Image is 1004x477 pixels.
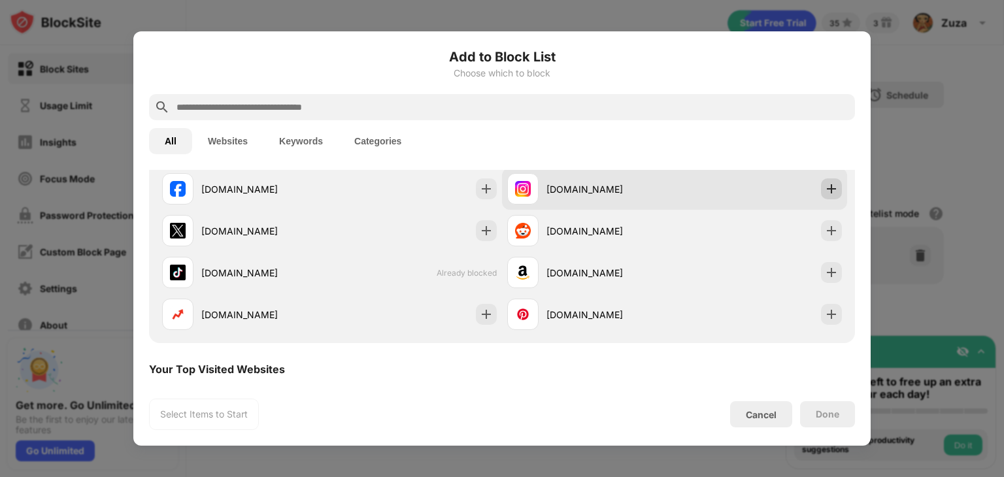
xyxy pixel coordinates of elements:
[546,308,675,321] div: [DOMAIN_NAME]
[149,47,855,67] h6: Add to Block List
[746,409,777,420] div: Cancel
[339,128,417,154] button: Categories
[546,266,675,280] div: [DOMAIN_NAME]
[546,182,675,196] div: [DOMAIN_NAME]
[816,409,839,419] div: Done
[170,223,186,238] img: favicons
[149,128,192,154] button: All
[149,68,855,78] div: Choose which to block
[149,363,285,376] div: Your Top Visited Websites
[201,182,329,196] div: [DOMAIN_NAME]
[154,99,170,115] img: search.svg
[170,265,186,280] img: favicons
[437,268,497,278] span: Already blocked
[201,224,329,238] div: [DOMAIN_NAME]
[515,223,531,238] img: favicons
[515,306,531,322] img: favicons
[515,181,531,197] img: favicons
[170,181,186,197] img: favicons
[515,265,531,280] img: favicons
[170,306,186,322] img: favicons
[201,308,329,321] div: [DOMAIN_NAME]
[546,224,675,238] div: [DOMAIN_NAME]
[201,266,329,280] div: [DOMAIN_NAME]
[160,408,248,421] div: Select Items to Start
[192,128,263,154] button: Websites
[263,128,339,154] button: Keywords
